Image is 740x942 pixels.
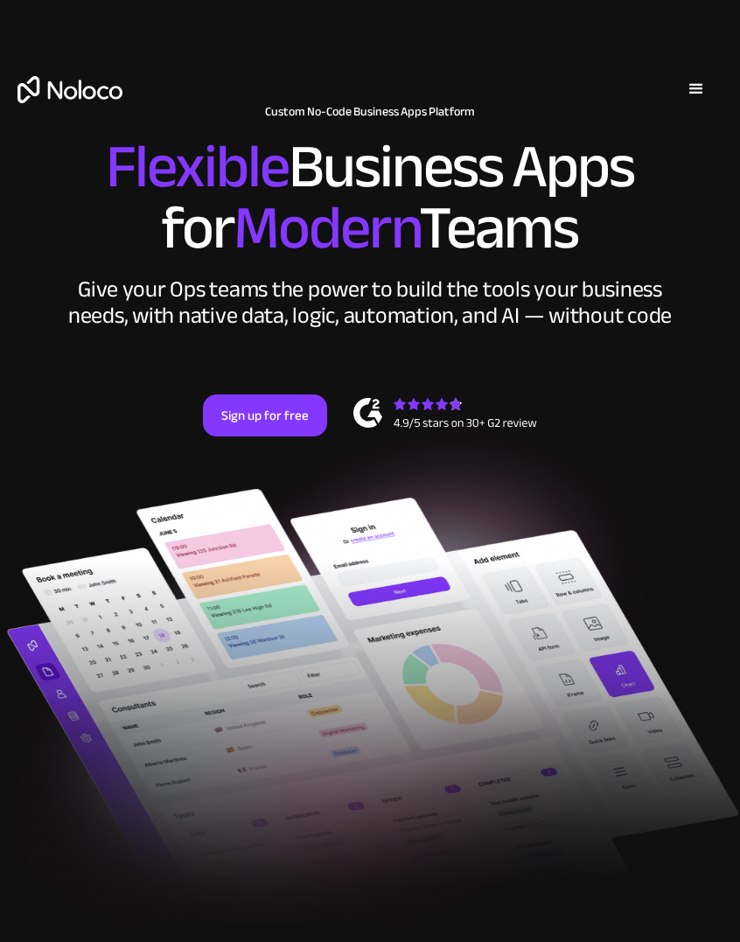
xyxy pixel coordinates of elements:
div: Give your Ops teams the power to build the tools your business needs, with native data, logic, au... [64,276,676,329]
a: Sign up for free [203,394,327,436]
span: Modern [234,171,418,285]
a: home [17,76,122,103]
h2: Business Apps for Teams [17,136,723,259]
div: menu [670,63,723,115]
